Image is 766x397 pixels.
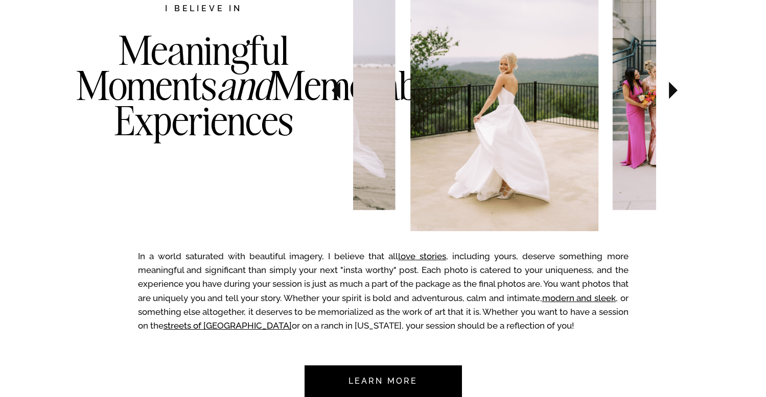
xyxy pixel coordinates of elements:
a: modern and sleek [542,293,616,303]
a: love stories [398,251,446,261]
a: streets of [GEOGRAPHIC_DATA] [164,320,292,331]
p: In a world saturated with beautiful imagery, I believe that all , including yours, deserve someth... [138,250,629,338]
h3: Meaningful Moments Memorable Experiences [76,33,332,180]
i: and [217,60,272,110]
h2: I believe in [111,3,296,16]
